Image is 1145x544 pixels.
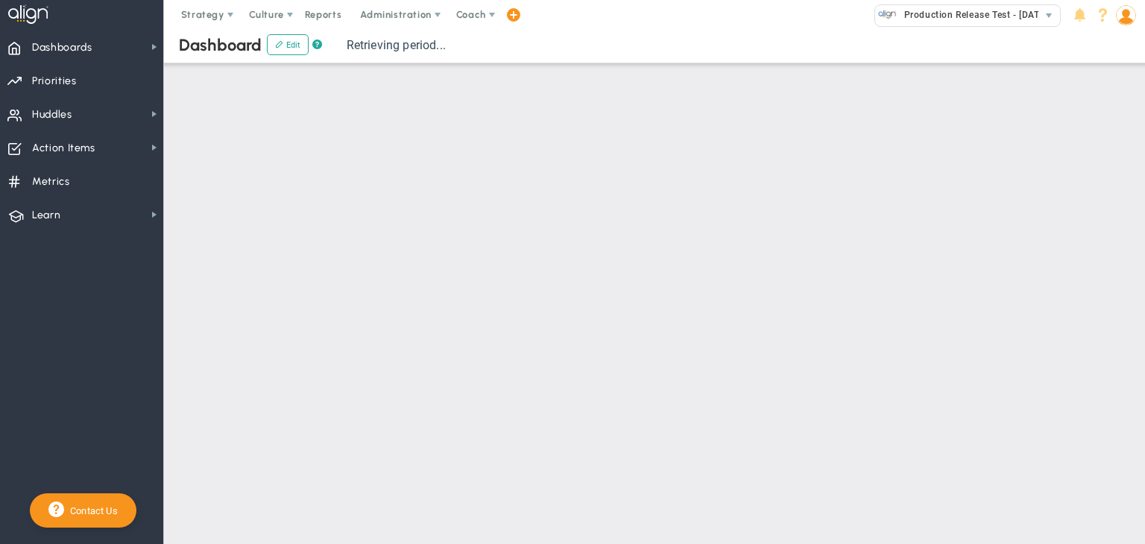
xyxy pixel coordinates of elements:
span: Metrics [32,166,70,197]
span: Huddles [32,99,72,130]
img: 33466.Company.photo [878,5,897,24]
span: Contact Us [64,505,118,516]
span: Coach [456,9,486,20]
img: 208890.Person.photo [1116,5,1136,25]
span: Production Release Test - [DATE] (Sandbox) [897,5,1097,25]
span: Culture [249,9,284,20]
span: Dashboard [179,35,262,55]
span: Learn [32,200,60,231]
span: Retrieving period... [347,38,446,52]
button: Edit [267,34,309,55]
span: Administration [360,9,431,20]
span: Strategy [181,9,224,20]
span: Priorities [32,66,77,97]
span: select [1038,5,1060,26]
span: Action Items [32,133,95,164]
span: Dashboards [32,32,92,63]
